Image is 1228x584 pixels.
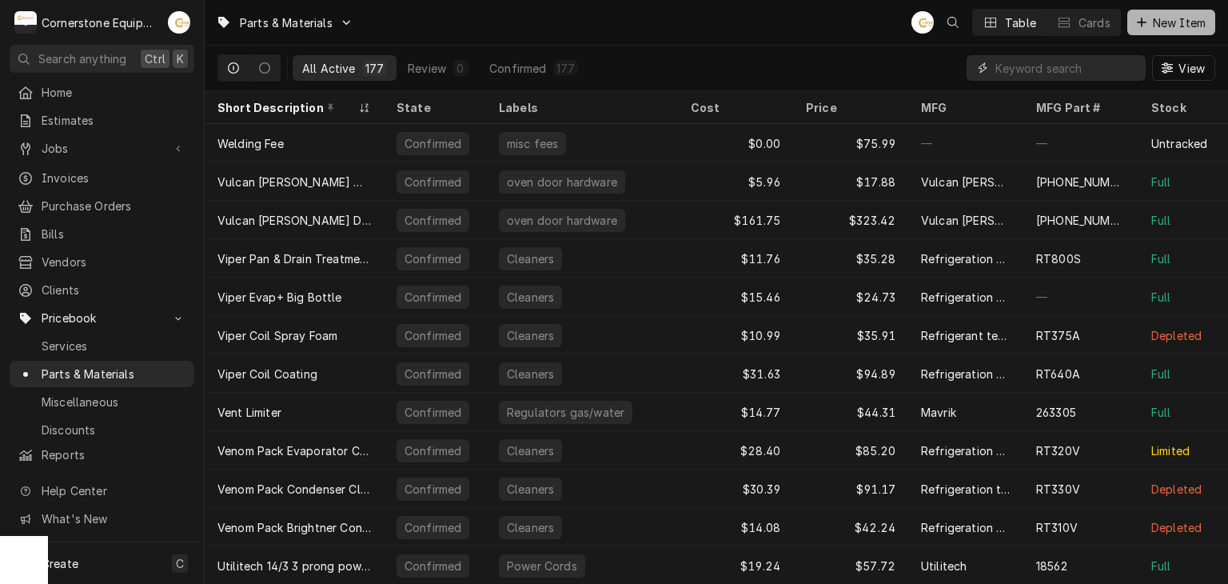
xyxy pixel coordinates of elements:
[921,174,1011,190] div: Vulcan [PERSON_NAME]
[911,11,934,34] div: AB
[505,135,560,152] div: misc fees
[1036,366,1080,382] div: RT640A
[921,366,1011,382] div: Refrigeration Technologies
[217,289,342,306] div: Viper Evap+ Big Bottle
[403,289,463,306] div: Confirmed
[678,201,793,239] div: $161.75
[42,14,159,31] div: Cornerstone Equipment Repair, LLC
[1036,404,1076,421] div: 263305
[505,327,556,344] div: Cleaners
[217,250,371,267] div: Viper Pan & Drain Treatment
[217,519,371,536] div: Venom Pack Brightner Condesner Cleaner
[176,555,184,572] span: C
[217,366,317,382] div: Viper Coil Coating
[1036,212,1126,229] div: [PHONE_NUMBER]
[793,239,908,278] div: $35.28
[403,404,463,421] div: Confirmed
[1005,14,1036,31] div: Table
[1036,442,1080,459] div: RT320V
[678,508,793,546] div: $14.08
[505,212,619,229] div: oven door hardware
[806,99,892,116] div: Price
[505,289,556,306] div: Cleaners
[793,316,908,354] div: $35.91
[1175,60,1208,77] span: View
[403,135,463,152] div: Confirmed
[921,327,1011,344] div: Refrigerant technologies
[177,50,184,67] span: K
[1127,10,1215,35] button: New Item
[921,481,1011,498] div: Refrigeration technologies
[217,135,284,152] div: Welding Fee
[1036,250,1081,267] div: RT800S
[42,338,186,354] span: Services
[42,254,186,270] span: Vendors
[42,310,162,326] span: Pricebook
[505,558,579,574] div: Power Cords
[1036,519,1078,536] div: RT310V
[1151,404,1171,421] div: Full
[908,124,1023,162] div: —
[1151,289,1171,306] div: Full
[217,558,371,574] div: Utilitech 14/3 3 prong power cord
[403,481,463,498] div: Confirmed
[940,10,966,35] button: Open search
[556,60,575,77] div: 177
[499,99,665,116] div: Labels
[678,124,793,162] div: $0.00
[10,221,194,247] a: Bills
[793,508,908,546] div: $42.24
[209,10,360,36] a: Go to Parts & Materials
[42,366,186,382] span: Parts & Materials
[42,510,185,527] span: What's New
[42,170,186,186] span: Invoices
[911,11,934,34] div: Andrew Buigues's Avatar
[403,174,463,190] div: Confirmed
[1036,481,1080,498] div: RT330V
[10,107,194,134] a: Estimates
[1151,519,1202,536] div: Depleted
[921,250,1011,267] div: Refrigeration Technologies
[1152,55,1215,81] button: View
[678,162,793,201] div: $5.96
[217,404,281,421] div: Vent Limiter
[145,50,165,67] span: Ctrl
[1036,174,1126,190] div: [PHONE_NUMBER]
[793,470,908,508] div: $91.17
[1151,135,1207,152] div: Untracked
[217,442,371,459] div: Venom Pack Evaporator Cleaner
[240,14,333,31] span: Parts & Materials
[10,45,194,73] button: Search anythingCtrlK
[403,366,463,382] div: Confirmed
[168,11,190,34] div: AB
[10,417,194,443] a: Discounts
[1151,174,1171,190] div: Full
[678,239,793,278] div: $11.76
[217,212,371,229] div: Vulcan [PERSON_NAME] Door hinge kit
[10,389,194,415] a: Miscellaneous
[42,140,162,157] span: Jobs
[793,278,908,316] div: $24.73
[456,60,465,77] div: 0
[1151,99,1212,116] div: Stock
[1151,366,1171,382] div: Full
[1036,558,1067,574] div: 18562
[10,333,194,359] a: Services
[302,60,356,77] div: All Active
[42,282,186,298] span: Clients
[1151,212,1171,229] div: Full
[995,55,1138,81] input: Keyword search
[10,305,194,331] a: Go to Pricebook
[408,60,446,77] div: Review
[403,327,463,344] div: Confirmed
[1078,14,1110,31] div: Cards
[217,481,371,498] div: Venom Pack Condenser Cleaner
[793,393,908,431] div: $44.31
[10,193,194,219] a: Purchase Orders
[403,519,463,536] div: Confirmed
[217,327,337,344] div: Viper Coil Spray Foam
[217,174,371,190] div: Vulcan [PERSON_NAME] washer
[678,354,793,393] div: $31.63
[42,198,186,214] span: Purchase Orders
[42,394,186,410] span: Miscellaneous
